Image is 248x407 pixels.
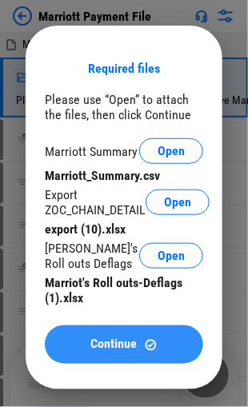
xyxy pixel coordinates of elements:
span: Open [158,145,185,158]
button: Open [139,243,203,269]
div: Marriott_Summary.csv [45,168,203,183]
div: Marriott Summary [45,144,138,159]
span: Continue [91,338,138,351]
img: Continue [144,338,158,352]
button: Open [139,138,203,164]
div: Please use “Open” to attach the files, then click Continue [45,92,203,122]
div: Required files [88,61,160,76]
button: ContinueContinue [45,325,203,364]
div: export (10).xlsx [45,221,203,237]
div: [PERSON_NAME]'s Roll outs Deflags [45,241,139,271]
div: Marriot's Roll outs-Deflags (1).xlsx [45,275,203,305]
button: Open [146,190,210,215]
span: Open [158,249,185,262]
span: Open [164,196,191,209]
div: Export ZOC_CHAIN_DETAIL [45,187,146,217]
